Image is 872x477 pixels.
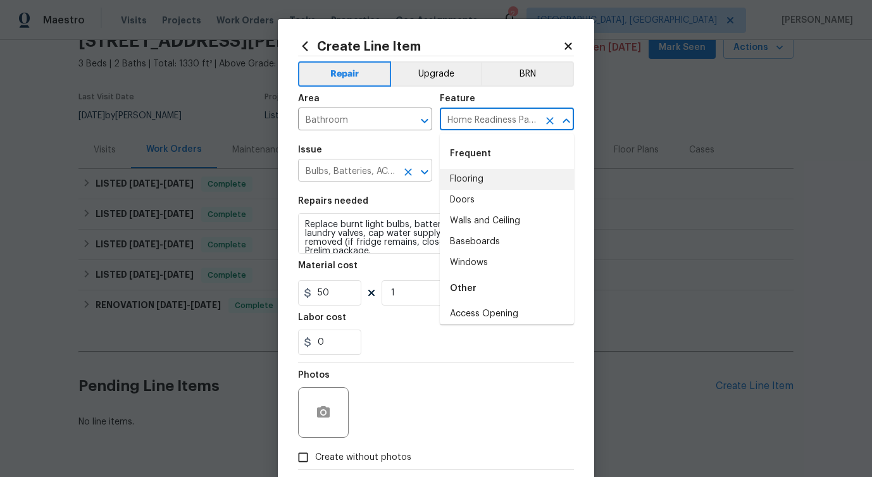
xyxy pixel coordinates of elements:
[440,94,475,103] h5: Feature
[298,371,330,380] h5: Photos
[315,451,411,464] span: Create without photos
[298,61,391,87] button: Repair
[298,94,320,103] h5: Area
[298,197,368,206] h5: Repairs needed
[440,139,574,169] div: Frequent
[440,252,574,273] li: Windows
[541,112,559,130] button: Clear
[440,190,574,211] li: Doors
[298,39,563,53] h2: Create Line Item
[391,61,482,87] button: Upgrade
[440,304,574,325] li: Access Opening
[416,163,433,181] button: Open
[440,211,574,232] li: Walls and Ceiling
[481,61,574,87] button: BRN
[399,163,417,181] button: Clear
[298,213,574,254] textarea: Replace burnt light bulbs, batteries, dirty AC filters, cap laundry valves, cap water supply valv...
[298,261,358,270] h5: Material cost
[298,146,322,154] h5: Issue
[440,273,574,304] div: Other
[440,232,574,252] li: Baseboards
[298,313,346,322] h5: Labor cost
[416,112,433,130] button: Open
[440,169,574,190] li: Flooring
[557,112,575,130] button: Close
